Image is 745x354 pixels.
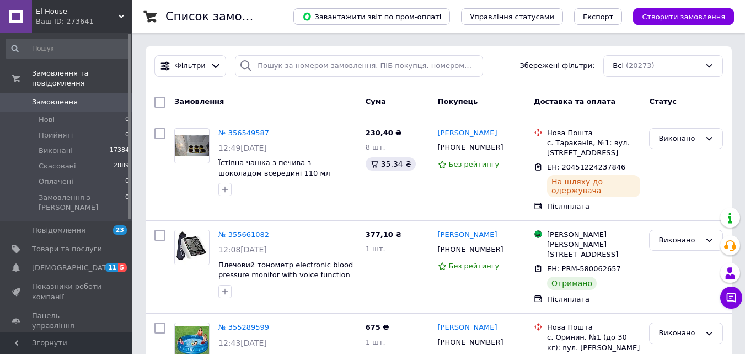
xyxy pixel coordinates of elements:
[547,175,640,197] div: На шляху до одержувача
[175,61,206,71] span: Фільтри
[174,128,210,163] a: Фото товару
[366,323,389,331] span: 675 ₴
[32,97,78,107] span: Замовлення
[218,230,269,239] a: № 355661082
[39,115,55,125] span: Нові
[658,327,700,339] div: Виконано
[175,230,209,265] img: Фото товару
[438,97,478,105] span: Покупець
[174,230,210,265] a: Фото товару
[547,128,640,138] div: Нова Пошта
[218,323,269,331] a: № 355289599
[293,8,450,25] button: Завантажити звіт по пром-оплаті
[39,177,73,187] span: Оплачені
[574,8,623,25] button: Експорт
[658,235,700,246] div: Виконано
[436,242,506,257] div: [PHONE_NUMBER]
[626,61,655,70] span: (20273)
[218,158,330,177] a: Їстівна чашка з печива з шоколадом всередині 110 мл
[125,115,129,125] span: 0
[32,263,114,273] span: [DEMOGRAPHIC_DATA]
[118,263,127,272] span: 5
[366,97,386,105] span: Cума
[470,13,554,21] span: Управління статусами
[547,202,640,212] div: Післяплата
[6,39,130,59] input: Пошук
[39,130,73,140] span: Прийняті
[436,335,506,350] div: [PHONE_NUMBER]
[438,230,497,240] a: [PERSON_NAME]
[302,12,441,22] span: Завантажити звіт по пром-оплаті
[613,61,624,71] span: Всі
[218,129,269,137] a: № 356549587
[110,146,129,156] span: 17384
[547,277,597,290] div: Отримано
[105,263,118,272] span: 11
[32,282,102,302] span: Показники роботи компанії
[547,265,621,273] span: ЕН: PRM-580062657
[633,8,734,25] button: Створити замовлення
[438,128,497,139] a: [PERSON_NAME]
[547,138,640,158] div: с. Тараканів, №1: вул. [STREET_ADDRESS]
[113,225,127,235] span: 23
[174,97,224,105] span: Замовлення
[218,144,267,152] span: 12:49[DATE]
[438,323,497,333] a: [PERSON_NAME]
[547,163,625,171] span: ЕН: 20451224237846
[175,135,209,156] img: Фото товару
[39,161,76,171] span: Скасовані
[366,230,402,239] span: 377,10 ₴
[36,7,119,17] span: El House
[366,157,416,171] div: 35.34 ₴
[366,245,385,253] span: 1 шт.
[125,177,129,187] span: 0
[547,323,640,332] div: Нова Пошта
[547,230,640,240] div: [PERSON_NAME]
[720,287,742,309] button: Чат з покупцем
[32,225,85,235] span: Повідомлення
[218,261,353,279] a: Плечовий тонометр electronic blood pressure monitor with voice function
[39,193,125,213] span: Замовлення з [PERSON_NAME]
[125,193,129,213] span: 0
[534,97,615,105] span: Доставка та оплата
[366,338,385,346] span: 1 шт.
[32,68,132,88] span: Замовлення та повідомлення
[36,17,132,27] div: Ваш ID: 273641
[649,97,677,105] span: Статус
[218,339,267,347] span: 12:43[DATE]
[125,130,129,140] span: 0
[519,61,594,71] span: Збережені фільтри:
[32,244,102,254] span: Товари та послуги
[114,161,129,171] span: 2889
[218,245,267,254] span: 12:08[DATE]
[39,146,73,156] span: Виконані
[366,129,402,137] span: 230,40 ₴
[436,140,506,155] div: [PHONE_NUMBER]
[449,262,500,270] span: Без рейтингу
[461,8,563,25] button: Управління статусами
[165,10,277,23] h1: Список замовлень
[547,294,640,304] div: Післяплата
[642,13,725,21] span: Створити замовлення
[32,311,102,331] span: Панель управління
[622,12,734,20] a: Створити замовлення
[658,133,700,145] div: Виконано
[449,160,500,168] span: Без рейтингу
[547,240,640,260] div: [PERSON_NAME][STREET_ADDRESS]
[235,55,483,77] input: Пошук за номером замовлення, ПІБ покупця, номером телефону, Email, номером накладної
[366,143,385,151] span: 8 шт.
[583,13,614,21] span: Експорт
